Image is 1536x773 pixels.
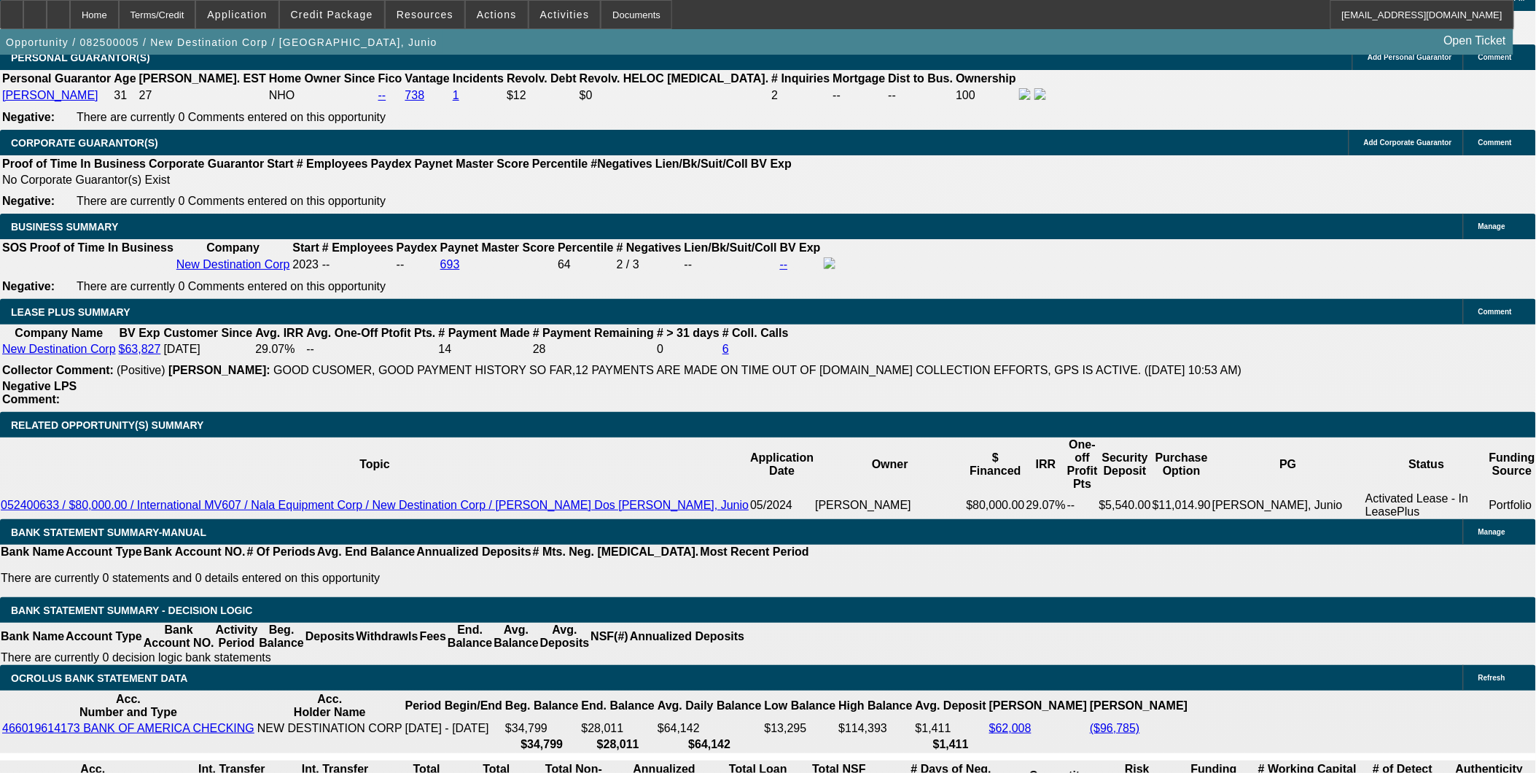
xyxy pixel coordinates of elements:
[419,623,447,650] th: Fees
[269,72,375,85] b: Home Owner Since
[355,623,418,650] th: Withdrawls
[814,492,965,519] td: [PERSON_NAME]
[580,72,769,85] b: Revolv. HELOC [MEDICAL_DATA].
[378,72,402,85] b: Fico
[119,343,161,355] a: $63,827
[440,258,460,271] a: 693
[700,545,810,559] th: Most Recent Period
[540,9,590,20] span: Activities
[764,721,837,736] td: $13,295
[838,692,913,720] th: High Balance
[163,342,253,357] td: [DATE]
[1152,438,1212,492] th: Purchase Option
[1,499,749,511] a: 052400633 / $80,000.00 / International MV607 / Nala Equipment Corp / New Destination Corp / [PERS...
[257,692,403,720] th: Acc. Holder Name
[273,364,1241,376] span: GOOD CUSOMER, GOOD PAYMENT HISTORY SO FAR,12 PAYMENTS ARE MADE ON TIME OUT OF [DOMAIN_NAME] COLLE...
[507,72,577,85] b: Revolv. Debt
[466,1,528,28] button: Actions
[143,623,215,650] th: Bank Account NO.
[771,88,830,104] td: 2
[405,89,425,101] a: 738
[529,1,601,28] button: Activities
[2,111,55,123] b: Negative:
[65,545,143,559] th: Account Type
[684,257,778,273] td: --
[453,72,504,85] b: Incidents
[915,737,987,752] th: $1,411
[751,158,792,170] b: BV Exp
[2,280,55,292] b: Negative:
[149,158,264,170] b: Corporate Guarantor
[405,72,450,85] b: Vantage
[378,89,386,101] a: --
[1478,53,1512,61] span: Comment
[1368,53,1452,61] span: Add Personal Guarantor
[2,72,111,85] b: Personal Guarantor
[838,721,913,736] td: $114,393
[280,1,384,28] button: Credit Package
[246,545,316,559] th: # Of Periods
[11,672,187,684] span: OCROLUS BANK STATEMENT DATA
[477,9,517,20] span: Actions
[415,158,529,170] b: Paynet Master Score
[1438,28,1512,53] a: Open Ticket
[1090,722,1140,734] a: ($96,785)
[657,737,763,752] th: $64,142
[196,1,278,28] button: Application
[617,241,682,254] b: # Negatives
[2,195,55,207] b: Negative:
[139,88,267,104] td: 27
[371,158,412,170] b: Paydex
[305,623,356,650] th: Deposits
[1364,139,1452,147] span: Add Corporate Guarantor
[453,89,459,101] a: 1
[629,623,745,650] th: Annualized Deposits
[824,257,835,269] img: facebook-icon.png
[163,327,252,339] b: Customer Since
[1478,528,1505,536] span: Manage
[955,88,1017,104] td: 100
[11,419,203,431] span: RELATED OPPORTUNITY(S) SUMMARY
[291,9,373,20] span: Credit Package
[581,737,655,752] th: $28,011
[2,722,254,734] a: 466019614173 BANK OF AMERICA CHECKING
[65,623,143,650] th: Account Type
[117,364,165,376] span: (Positive)
[258,623,304,650] th: Beg. Balance
[656,342,720,357] td: 0
[316,545,416,559] th: Avg. End Balance
[915,692,987,720] th: Avg. Deposit
[657,721,763,736] td: $64,142
[447,623,493,650] th: End. Balance
[1,173,798,187] td: No Corporate Guarantor(s) Exist
[1019,88,1031,100] img: facebook-icon.png
[532,545,700,559] th: # Mts. Neg. [MEDICAL_DATA].
[1152,492,1212,519] td: $11,014.90
[322,241,394,254] b: # Employees
[833,88,886,104] td: --
[558,241,613,254] b: Percentile
[397,241,437,254] b: Paydex
[215,623,259,650] th: Activity Period
[888,88,954,104] td: --
[1365,438,1489,492] th: Status
[168,364,270,376] b: [PERSON_NAME]:
[396,257,438,273] td: --
[590,623,629,650] th: NSF(#)
[2,380,77,405] b: Negative LPS Comment:
[504,737,579,752] th: $34,799
[1212,492,1365,519] td: [PERSON_NAME], Junio
[989,722,1032,734] a: $62,008
[889,72,954,85] b: Dist to Bus.
[268,88,376,104] td: NHO
[1067,492,1099,519] td: --
[493,623,539,650] th: Avg. Balance
[416,545,531,559] th: Annualized Deposits
[764,692,837,720] th: Low Balance
[579,88,770,104] td: $0
[1,692,255,720] th: Acc. Number and Type
[2,343,116,355] a: New Destination Corp
[77,280,386,292] span: There are currently 0 Comments entered on this opportunity
[591,158,653,170] b: #Negatives
[11,221,118,233] span: BUSINESS SUMMARY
